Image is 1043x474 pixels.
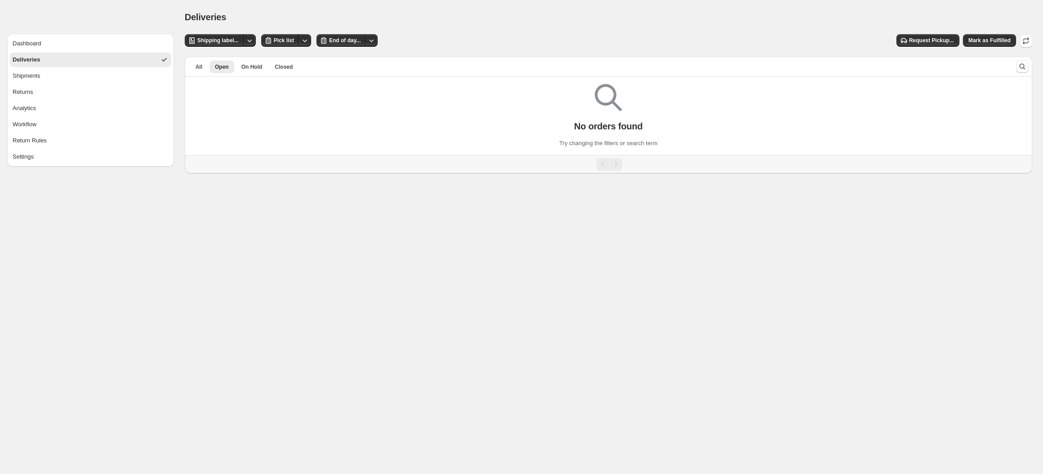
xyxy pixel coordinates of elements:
[10,69,171,83] button: Shipments
[13,55,40,64] span: Deliveries
[329,37,361,44] span: End of day...
[559,139,657,148] p: Try changing the filters or search term
[13,152,34,161] span: Settings
[185,155,1032,173] nav: Pagination
[299,34,311,47] button: Other actions
[215,63,229,71] span: Open
[10,36,171,51] button: Dashboard
[10,101,171,115] button: Analytics
[595,84,622,111] img: Empty search results
[316,34,366,47] button: End of day...
[10,117,171,132] button: Workflow
[241,63,263,71] span: On Hold
[968,37,1011,44] span: Mark as Fulfilled
[574,121,643,132] p: No orders found
[275,63,293,71] span: Closed
[13,104,36,113] span: Analytics
[13,120,36,129] span: Workflow
[10,53,171,67] button: Deliveries
[963,34,1016,47] button: Mark as Fulfilled
[243,34,256,47] button: Other actions
[13,88,33,97] span: Returns
[13,39,41,48] span: Dashboard
[13,71,40,80] span: Shipments
[185,12,227,22] span: Deliveries
[197,37,239,44] span: Shipping label...
[365,34,378,47] button: Other actions
[10,150,171,164] button: Settings
[10,85,171,99] button: Returns
[196,63,202,71] span: All
[13,136,47,145] span: Return Rules
[261,34,299,47] button: Pick list
[274,37,294,44] span: Pick list
[909,37,954,44] span: Request Pickup...
[10,133,171,148] button: Return Rules
[1016,60,1029,73] button: Search and filter results
[185,34,244,47] button: Shipping label...
[896,34,959,47] button: Request Pickup...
